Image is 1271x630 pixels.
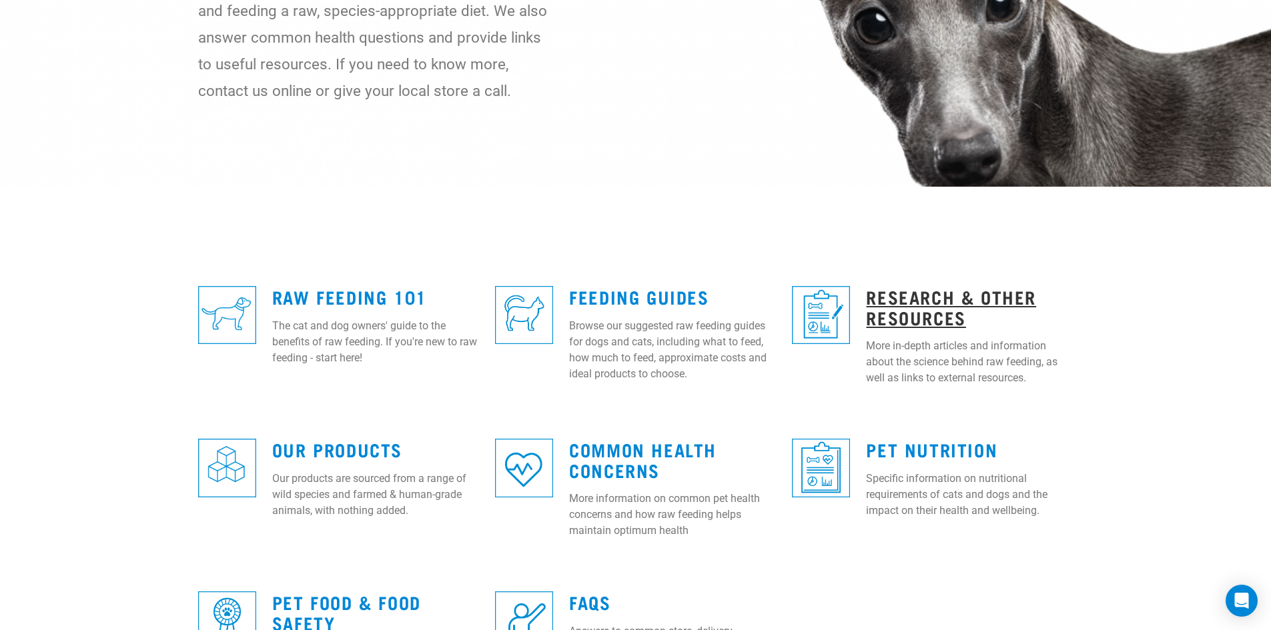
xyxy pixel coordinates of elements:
img: re-icons-cubes2-sq-blue.png [198,439,256,497]
a: Pet Nutrition [866,444,997,454]
img: re-icons-dog3-sq-blue.png [198,286,256,344]
a: FAQs [569,597,610,607]
a: Common Health Concerns [569,444,717,475]
a: Our Products [272,444,402,454]
div: Open Intercom Messenger [1226,585,1258,617]
a: Feeding Guides [569,291,709,301]
img: re-icons-cat2-sq-blue.png [495,286,553,344]
a: Pet Food & Food Safety [272,597,421,627]
p: More in-depth articles and information about the science behind raw feeding, as well as links to ... [866,338,1073,386]
a: Research & Other Resources [866,291,1036,322]
a: Raw Feeding 101 [272,291,427,301]
img: re-icons-heart-sq-blue.png [495,439,553,497]
p: Specific information on nutritional requirements of cats and dogs and the impact on their health ... [866,471,1073,519]
p: More information on common pet health concerns and how raw feeding helps maintain optimum health [569,491,776,539]
p: Browse our suggested raw feeding guides for dogs and cats, including what to feed, how much to fe... [569,318,776,382]
p: Our products are sourced from a range of wild species and farmed & human-grade animals, with noth... [272,471,479,519]
img: re-icons-healthcheck3-sq-blue.png [792,439,850,497]
img: re-icons-healthcheck1-sq-blue.png [792,286,850,344]
p: The cat and dog owners' guide to the benefits of raw feeding. If you're new to raw feeding - star... [272,318,479,366]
